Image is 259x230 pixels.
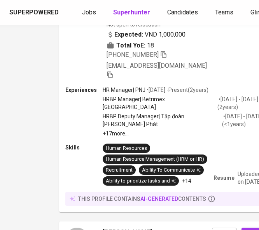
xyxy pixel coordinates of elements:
[106,145,147,152] div: Human Resources
[140,196,178,202] span: AI-generated
[106,156,204,163] div: Human Resource Management (HRM or HR)
[65,86,103,94] p: Experiences
[142,167,201,174] div: Ability To Communicate
[107,51,159,58] span: [PHONE_NUMBER]
[65,144,103,151] p: Skills
[106,167,133,174] div: Recruitment
[107,62,207,69] span: [EMAIL_ADDRESS][DOMAIN_NAME]
[78,195,206,203] p: this profile contains contents
[114,30,143,39] b: Expected:
[103,95,217,111] p: HRBP Manager | Betrimex [GEOGRAPHIC_DATA]
[9,8,59,17] div: Superpowered
[103,112,222,128] p: HRBP Deputy Manager | Tập đoàn [PERSON_NAME] Phát
[82,9,96,16] span: Jobs
[82,8,98,18] a: Jobs
[145,86,208,94] p: • [DATE] - Present ( 2 years )
[113,9,150,16] b: Superhunter
[147,41,154,50] span: 18
[215,8,235,18] a: Teams
[213,174,234,182] p: Resume
[182,177,191,185] p: +14
[106,177,176,185] div: Ability to prioritize tasks and
[9,8,60,17] a: Superpowered
[103,86,145,94] p: HR Manager | PNJ
[113,8,152,18] a: Superhunter
[167,8,199,18] a: Candidates
[107,30,185,39] div: VND 1,000,000
[167,9,198,16] span: Candidates
[116,41,145,50] b: Total YoE:
[215,9,233,16] span: Teams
